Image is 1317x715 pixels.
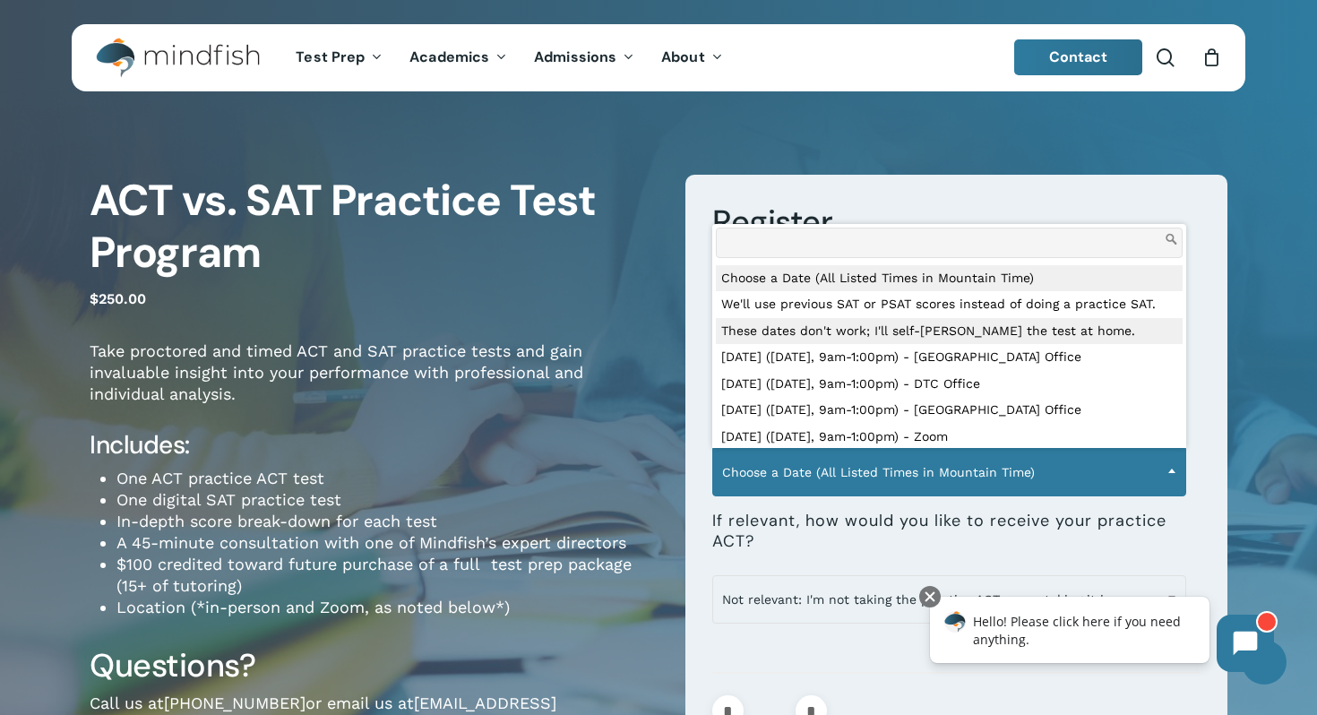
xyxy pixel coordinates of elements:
[116,489,658,511] li: One digital SAT practice test
[911,582,1292,690] iframe: Chatbot
[116,532,658,554] li: A 45-minute consultation with one of Mindfish’s expert directors
[1201,47,1221,67] a: Cart
[716,265,1183,292] li: Choose a Date (All Listed Times in Mountain Time)
[116,511,658,532] li: In-depth score break-down for each test
[713,581,1185,618] span: Not relevant: I'm not taking the practice ACT or am taking it in-person
[90,645,658,686] h3: Questions?
[1014,39,1143,75] a: Contact
[164,693,306,712] a: [PHONE_NUMBER]
[716,318,1183,345] li: These dates don't work; I'll self-[PERSON_NAME] the test at home.
[648,50,736,65] a: About
[409,47,489,66] span: Academics
[90,175,658,279] h1: ACT vs. SAT Practice Test Program
[282,24,736,91] nav: Main Menu
[716,344,1183,371] li: [DATE] ([DATE], 9am-1:00pm) - [GEOGRAPHIC_DATA] Office
[90,290,146,307] bdi: 250.00
[534,47,616,66] span: Admissions
[716,397,1183,424] li: [DATE] ([DATE], 9am-1:00pm) - [GEOGRAPHIC_DATA] Office
[116,468,658,489] li: One ACT practice ACT test
[90,340,658,429] p: Take proctored and timed ACT and SAT practice tests and gain invaluable insight into your perform...
[90,290,99,307] span: $
[713,453,1185,491] span: Choose a Date (All Listed Times in Mountain Time)
[116,597,658,618] li: Location (*in-person and Zoom, as noted below*)
[282,50,396,65] a: Test Prep
[712,511,1186,553] label: If relevant, how would you like to receive your practice ACT?
[712,575,1186,624] span: Not relevant: I'm not taking the practice ACT or am taking it in-person
[396,50,521,65] a: Academics
[72,24,1245,91] header: Main Menu
[716,291,1183,318] li: We'll use previous SAT or PSAT scores instead of doing a practice SAT.
[661,47,705,66] span: About
[716,371,1183,398] li: [DATE] ([DATE], 9am-1:00pm) - DTC Office
[712,202,1201,243] h3: Register
[521,50,648,65] a: Admissions
[1049,47,1108,66] span: Contact
[90,429,658,461] h4: Includes:
[716,424,1183,451] li: [DATE] ([DATE], 9am-1:00pm) - Zoom
[296,47,365,66] span: Test Prep
[116,554,658,597] li: $100 credited toward future purchase of a full test prep package (15+ of tutoring)
[712,448,1186,496] span: Choose a Date (All Listed Times in Mountain Time)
